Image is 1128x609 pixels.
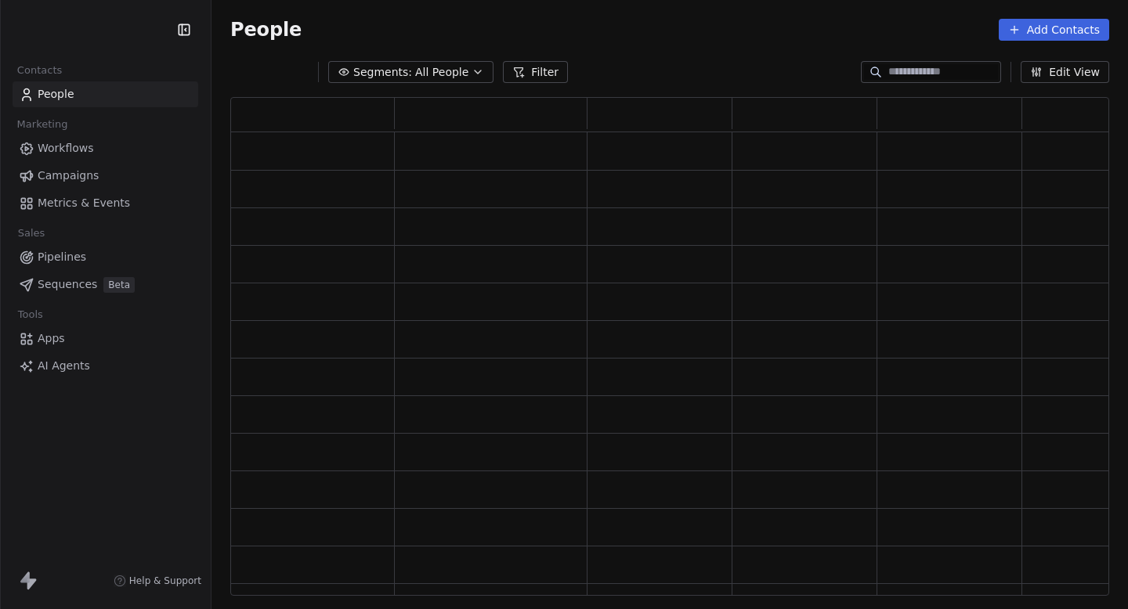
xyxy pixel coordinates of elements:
span: Sequences [38,276,97,293]
span: Contacts [10,59,69,82]
span: Sales [11,222,52,245]
span: Segments: [353,64,412,81]
span: Apps [38,330,65,347]
button: Add Contacts [999,19,1109,41]
a: Workflows [13,135,198,161]
a: Help & Support [114,575,201,587]
span: Workflows [38,140,94,157]
span: People [230,18,302,41]
span: Marketing [10,113,74,136]
span: Help & Support [129,575,201,587]
a: Campaigns [13,163,198,189]
span: Metrics & Events [38,195,130,211]
span: Beta [103,277,135,293]
button: Edit View [1021,61,1109,83]
span: Campaigns [38,168,99,184]
span: AI Agents [38,358,90,374]
a: SequencesBeta [13,272,198,297]
span: All People [415,64,468,81]
a: AI Agents [13,353,198,379]
button: Filter [503,61,568,83]
a: Pipelines [13,244,198,270]
a: Metrics & Events [13,190,198,216]
span: People [38,86,74,103]
a: People [13,81,198,107]
a: Apps [13,326,198,351]
span: Pipelines [38,249,86,265]
span: Tools [11,303,49,326]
